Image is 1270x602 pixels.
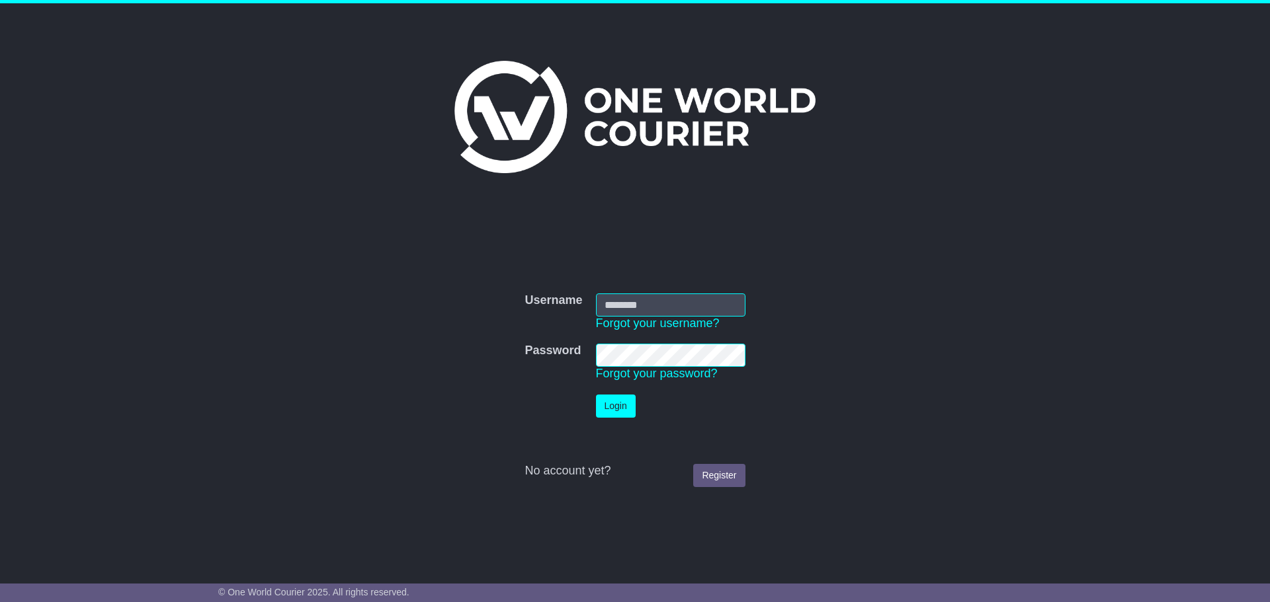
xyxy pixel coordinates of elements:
a: Forgot your username? [596,317,720,330]
label: Username [525,293,582,308]
a: Register [693,464,745,487]
button: Login [596,395,636,418]
div: No account yet? [525,464,745,478]
img: One World [454,61,816,173]
a: Forgot your password? [596,367,718,380]
label: Password [525,344,581,358]
span: © One World Courier 2025. All rights reserved. [218,587,409,597]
